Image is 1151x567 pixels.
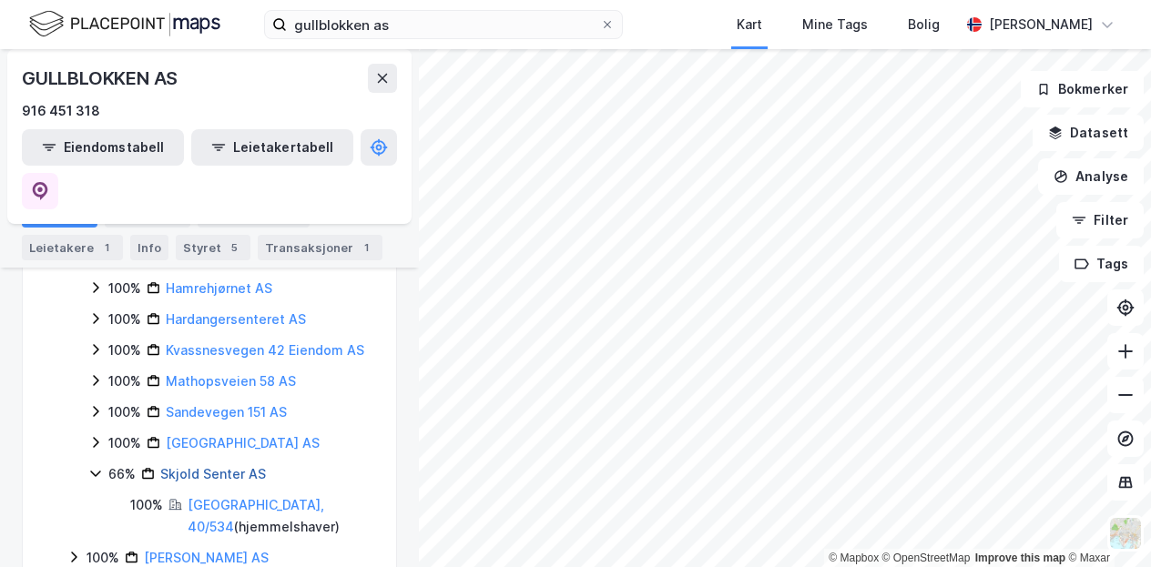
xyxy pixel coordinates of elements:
[1038,158,1144,195] button: Analyse
[166,342,364,358] a: Kvassnesvegen 42 Eiendom AS
[108,339,141,361] div: 100%
[1056,202,1144,238] button: Filter
[108,278,141,299] div: 100%
[160,466,266,481] a: Skjold Senter AS
[166,435,320,451] a: [GEOGRAPHIC_DATA] AS
[166,404,287,420] a: Sandevegen 151 AS
[908,14,940,35] div: Bolig
[829,552,879,564] a: Mapbox
[108,370,141,392] div: 100%
[225,238,243,257] div: 5
[882,552,971,564] a: OpenStreetMap
[357,238,375,257] div: 1
[975,552,1065,564] a: Improve this map
[1060,480,1151,567] iframe: Chat Widget
[108,432,141,454] div: 100%
[188,497,324,534] a: [GEOGRAPHIC_DATA], 40/534
[22,64,181,93] div: GULLBLOKKEN AS
[176,235,250,260] div: Styret
[989,14,1093,35] div: [PERSON_NAME]
[22,100,100,122] div: 916 451 318
[144,550,269,565] a: [PERSON_NAME] AS
[22,129,184,166] button: Eiendomstabell
[191,129,353,166] button: Leietakertabell
[258,235,382,260] div: Transaksjoner
[22,235,123,260] div: Leietakere
[130,494,163,516] div: 100%
[802,14,868,35] div: Mine Tags
[166,311,306,327] a: Hardangersenteret AS
[166,280,272,296] a: Hamrehjørnet AS
[188,494,374,538] div: ( hjemmelshaver )
[29,8,220,40] img: logo.f888ab2527a4732fd821a326f86c7f29.svg
[1059,246,1144,282] button: Tags
[1021,71,1144,107] button: Bokmerker
[737,14,762,35] div: Kart
[108,463,136,485] div: 66%
[97,238,116,257] div: 1
[108,401,141,423] div: 100%
[108,309,141,330] div: 100%
[287,11,600,38] input: Søk på adresse, matrikkel, gårdeiere, leietakere eller personer
[166,373,296,389] a: Mathopsveien 58 AS
[1033,115,1144,151] button: Datasett
[130,235,168,260] div: Info
[1060,480,1151,567] div: Kontrollprogram for chat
